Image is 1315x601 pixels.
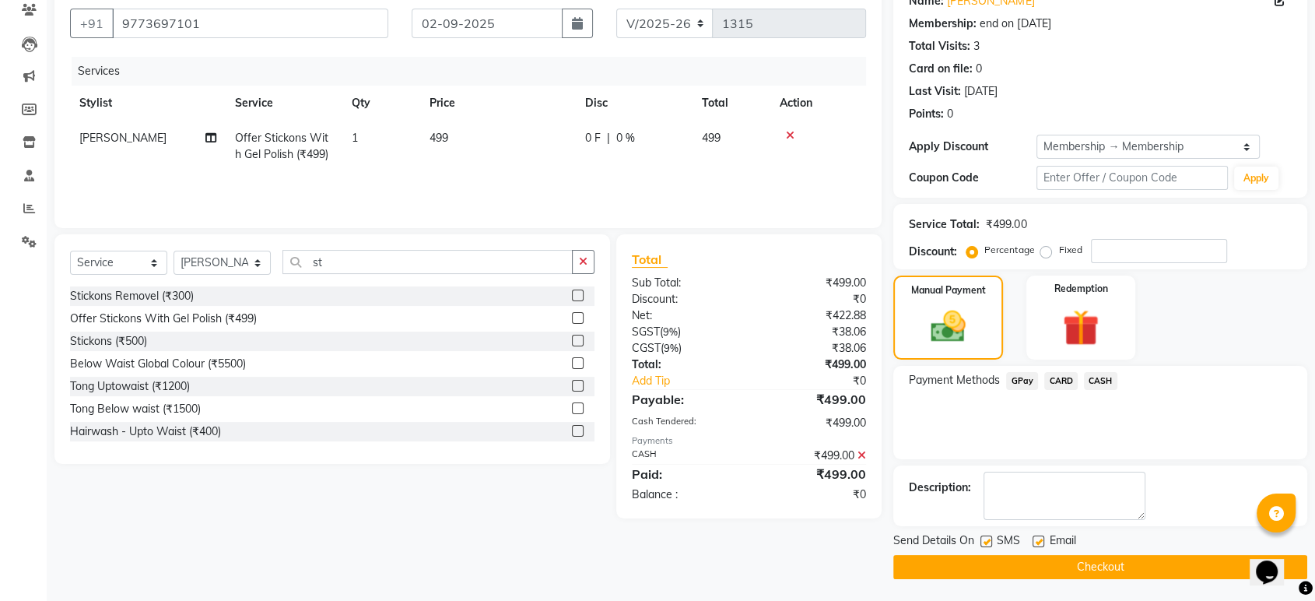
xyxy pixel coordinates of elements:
[70,401,201,417] div: Tong Below waist (₹1500)
[576,86,693,121] th: Disc
[342,86,420,121] th: Qty
[1006,372,1038,390] span: GPay
[770,86,866,121] th: Action
[749,340,878,357] div: ₹38.06
[620,465,749,483] div: Paid:
[72,57,878,86] div: Services
[352,131,358,145] span: 1
[70,333,147,350] div: Stickons (₹500)
[749,357,878,373] div: ₹499.00
[909,372,1000,388] span: Payment Methods
[749,465,878,483] div: ₹499.00
[984,243,1034,257] label: Percentage
[749,487,878,503] div: ₹0
[749,415,878,431] div: ₹499.00
[663,325,678,338] span: 9%
[909,106,944,122] div: Points:
[909,139,1036,155] div: Apply Discount
[70,311,257,327] div: Offer Stickons With Gel Polish (₹499)
[893,555,1307,579] button: Checkout
[1084,372,1117,390] span: CASH
[986,216,1026,233] div: ₹499.00
[909,480,971,496] div: Description:
[620,324,749,340] div: ( )
[620,308,749,324] div: Net:
[620,357,749,373] div: Total:
[632,434,866,448] div: Payments
[1049,532,1075,552] span: Email
[693,86,770,121] th: Total
[893,532,974,552] span: Send Details On
[1054,282,1107,296] label: Redemption
[632,325,660,339] span: SGST
[976,61,982,77] div: 0
[226,86,342,121] th: Service
[749,448,878,464] div: ₹499.00
[79,131,167,145] span: [PERSON_NAME]
[70,86,226,121] th: Stylist
[1250,539,1299,585] iframe: chat widget
[430,131,448,145] span: 499
[620,291,749,308] div: Discount:
[620,415,749,431] div: Cash Tendered:
[909,16,977,32] div: Membership:
[70,356,246,372] div: Below Waist Global Colour (₹5500)
[282,250,573,274] input: Search or Scan
[620,340,749,357] div: ( )
[973,38,980,54] div: 3
[980,16,1050,32] div: end on [DATE]
[1051,305,1110,350] img: _gift.svg
[420,86,576,121] th: Price
[1044,372,1078,390] span: CARD
[749,308,878,324] div: ₹422.88
[632,251,668,268] span: Total
[964,83,998,100] div: [DATE]
[70,378,190,395] div: Tong Uptowaist (₹1200)
[112,9,388,38] input: Search by Name/Mobile/Email/Code
[770,373,878,389] div: ₹0
[749,390,878,409] div: ₹499.00
[70,288,194,304] div: Stickons Removel (₹300)
[749,291,878,308] div: ₹0
[749,275,878,291] div: ₹499.00
[909,244,957,260] div: Discount:
[911,283,986,297] label: Manual Payment
[585,130,601,146] span: 0 F
[235,131,328,161] span: Offer Stickons With Gel Polish (₹499)
[1036,166,1228,190] input: Enter Offer / Coupon Code
[607,130,610,146] span: |
[620,275,749,291] div: Sub Total:
[620,487,749,503] div: Balance :
[909,38,970,54] div: Total Visits:
[616,130,635,146] span: 0 %
[909,61,973,77] div: Card on file:
[920,307,976,346] img: _cash.svg
[1234,167,1278,190] button: Apply
[909,83,961,100] div: Last Visit:
[1058,243,1082,257] label: Fixed
[620,373,770,389] a: Add Tip
[997,532,1020,552] span: SMS
[70,9,114,38] button: +91
[749,324,878,340] div: ₹38.06
[620,448,749,464] div: CASH
[909,216,980,233] div: Service Total:
[620,390,749,409] div: Payable:
[70,424,221,440] div: Hairwash - Upto Waist (₹400)
[632,341,661,355] span: CGST
[909,170,1036,186] div: Coupon Code
[947,106,953,122] div: 0
[702,131,721,145] span: 499
[664,342,679,354] span: 9%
